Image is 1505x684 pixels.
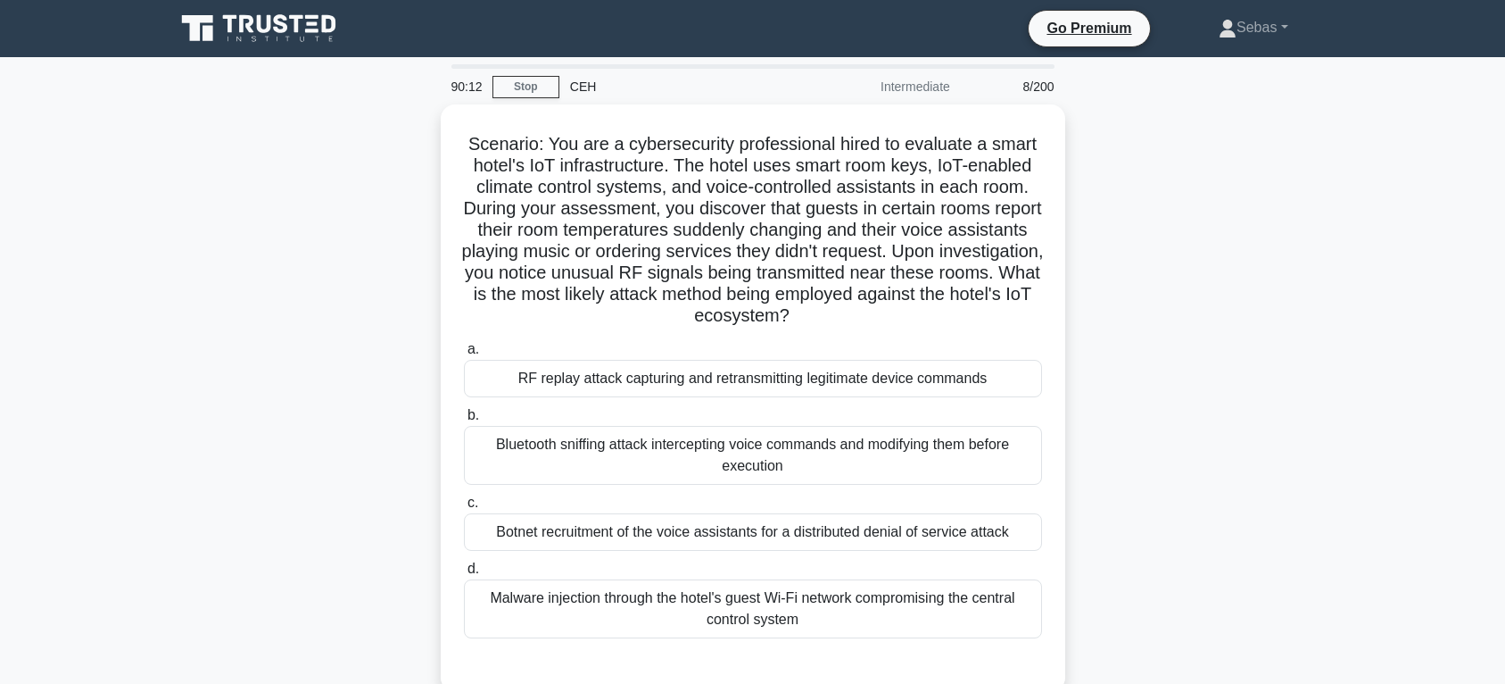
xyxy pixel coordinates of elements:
div: RF replay attack capturing and retransmitting legitimate device commands [464,360,1042,397]
span: b. [467,407,479,422]
span: d. [467,561,479,576]
div: Intermediate [805,69,961,104]
div: Malware injection through the hotel's guest Wi-Fi network compromising the central control system [464,580,1042,638]
div: Bluetooth sniffing attack intercepting voice commands and modifying them before execution [464,426,1042,485]
div: CEH [559,69,805,104]
a: Sebas [1176,10,1330,46]
a: Go Premium [1036,17,1142,39]
span: a. [467,341,479,356]
span: c. [467,495,478,510]
div: Botnet recruitment of the voice assistants for a distributed denial of service attack [464,513,1042,551]
h5: Scenario: You are a cybersecurity professional hired to evaluate a smart hotel's IoT infrastructu... [462,133,1044,328]
div: 8/200 [961,69,1065,104]
a: Stop [492,76,559,98]
div: 90:12 [441,69,492,104]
